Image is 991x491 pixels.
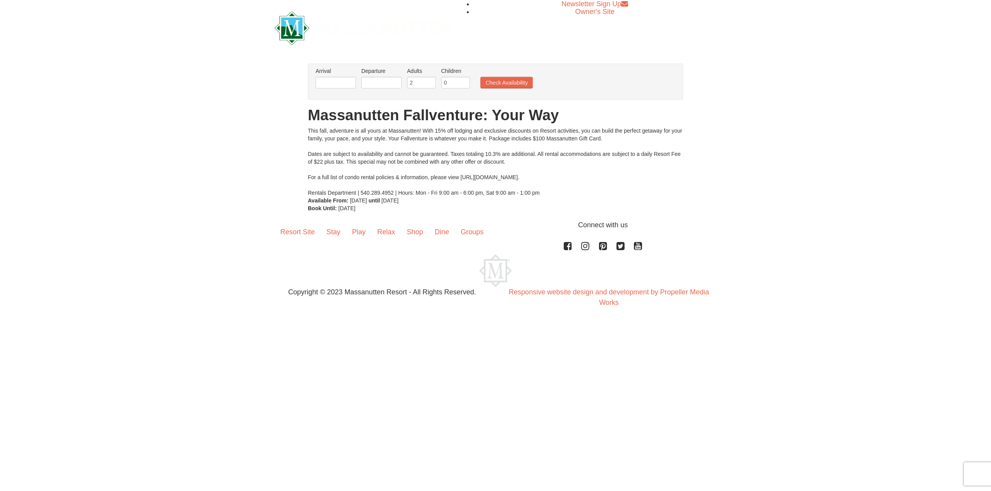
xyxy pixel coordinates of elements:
[308,107,683,123] h1: Massanutten Fallventure: Your Way
[479,254,512,287] img: Massanutten Resort Logo
[382,197,399,204] span: [DATE]
[316,67,356,75] label: Arrival
[361,67,402,75] label: Departure
[338,205,356,211] span: [DATE]
[575,8,615,16] a: Owner's Site
[429,220,455,244] a: Dine
[455,220,489,244] a: Groups
[407,67,436,75] label: Adults
[269,287,495,297] p: Copyright © 2023 Massanutten Resort - All Rights Reserved.
[401,220,429,244] a: Shop
[275,220,321,244] a: Resort Site
[441,67,470,75] label: Children
[480,77,533,88] button: Check Availability
[321,220,346,244] a: Stay
[509,288,709,306] a: Responsive website design and development by Propeller Media Works
[371,220,401,244] a: Relax
[275,220,716,230] p: Connect with us
[368,197,380,204] strong: until
[275,18,452,36] a: Massanutten Resort
[275,11,452,45] img: Massanutten Resort Logo
[350,197,367,204] span: [DATE]
[346,220,371,244] a: Play
[308,205,337,211] strong: Book Until:
[308,127,683,197] div: This fall, adventure is all yours at Massanutten! With 15% off lodging and exclusive discounts on...
[308,197,349,204] strong: Available From:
